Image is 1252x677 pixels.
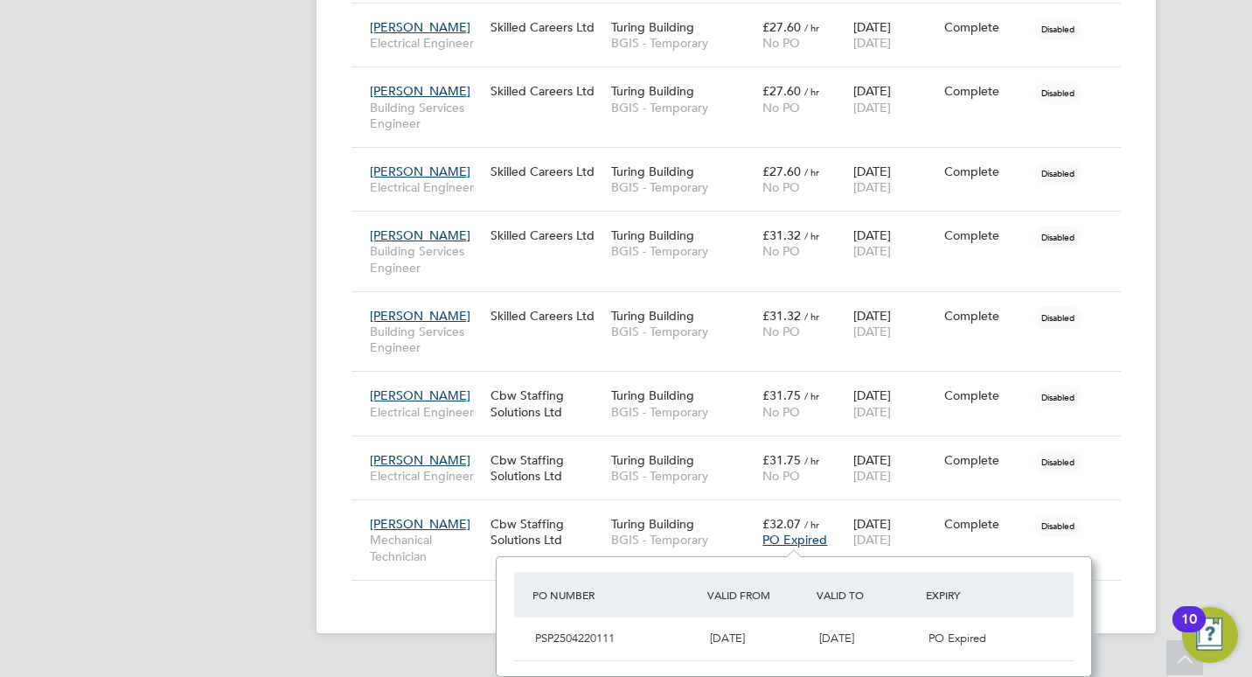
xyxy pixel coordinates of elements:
[486,379,607,428] div: Cbw Staffing Solutions Ltd
[611,468,754,484] span: BGIS - Temporary
[944,19,1026,35] div: Complete
[944,387,1026,403] div: Complete
[762,532,827,548] span: PO Expired
[611,324,754,339] span: BGIS - Temporary
[922,579,1031,611] div: Expiry
[528,579,703,611] div: PO Number
[611,35,754,51] span: BGIS - Temporary
[535,631,615,646] span: PSP2504220111
[611,100,754,115] span: BGIS - Temporary
[486,443,607,492] div: Cbw Staffing Solutions Ltd
[762,468,800,484] span: No PO
[611,164,694,179] span: Turing Building
[611,452,694,468] span: Turing Building
[370,19,470,35] span: [PERSON_NAME]
[370,404,482,420] span: Electrical Engineer
[1182,607,1238,663] button: Open Resource Center, 10 new notifications
[804,454,819,467] span: / hr
[611,83,694,99] span: Turing Building
[1034,17,1082,40] span: Disabled
[611,227,694,243] span: Turing Building
[611,179,754,195] span: BGIS - Temporary
[1034,226,1082,248] span: Disabled
[853,404,891,420] span: [DATE]
[762,387,801,403] span: £31.75
[710,631,745,646] span: [DATE]
[370,83,470,99] span: [PERSON_NAME]
[611,404,754,420] span: BGIS - Temporary
[929,631,986,646] span: PO Expired
[812,579,922,611] div: Valid To
[849,299,940,348] div: [DATE]
[365,154,1121,169] a: [PERSON_NAME]Electrical EngineerSkilled Careers LtdTuring BuildingBGIS - Temporary£27.60 / hrNo P...
[853,324,891,339] span: [DATE]
[804,21,819,34] span: / hr
[762,308,801,324] span: £31.32
[849,507,940,556] div: [DATE]
[1034,306,1082,329] span: Disabled
[1034,81,1082,104] span: Disabled
[365,218,1121,233] a: [PERSON_NAME]Building Services EngineerSkilled Careers LtdTuring BuildingBGIS - Temporary£31.32 /...
[486,10,607,44] div: Skilled Careers Ltd
[370,100,482,131] span: Building Services Engineer
[762,516,801,532] span: £32.07
[370,227,470,243] span: [PERSON_NAME]
[762,35,800,51] span: No PO
[370,516,470,532] span: [PERSON_NAME]
[370,532,482,563] span: Mechanical Technician
[486,219,607,252] div: Skilled Careers Ltd
[944,516,1026,532] div: Complete
[486,74,607,108] div: Skilled Careers Ltd
[611,516,694,532] span: Turing Building
[486,155,607,188] div: Skilled Careers Ltd
[370,308,470,324] span: [PERSON_NAME]
[762,452,801,468] span: £31.75
[370,452,470,468] span: [PERSON_NAME]
[1034,514,1082,537] span: Disabled
[762,404,800,420] span: No PO
[365,10,1121,24] a: [PERSON_NAME]Electrical EngineerSkilled Careers LtdTuring BuildingBGIS - Temporary£27.60 / hrNo P...
[703,579,812,611] div: Valid From
[762,19,801,35] span: £27.60
[370,164,470,179] span: [PERSON_NAME]
[853,179,891,195] span: [DATE]
[365,443,1121,457] a: [PERSON_NAME]Electrical EngineerCbw Staffing Solutions LtdTuring BuildingBGIS - Temporary£31.75 /...
[853,100,891,115] span: [DATE]
[1034,162,1082,185] span: Disabled
[849,379,940,428] div: [DATE]
[370,468,482,484] span: Electrical Engineer
[853,35,891,51] span: [DATE]
[1181,619,1197,642] div: 10
[804,518,819,531] span: / hr
[365,298,1121,313] a: [PERSON_NAME]Building Services EngineerSkilled Careers LtdTuring BuildingBGIS - Temporary£31.32 /...
[611,243,754,259] span: BGIS - Temporary
[365,378,1121,393] a: [PERSON_NAME]Electrical EngineerCbw Staffing Solutions LtdTuring BuildingBGIS - Temporary£31.75 /...
[762,100,800,115] span: No PO
[370,243,482,275] span: Building Services Engineer
[849,155,940,204] div: [DATE]
[1034,450,1082,473] span: Disabled
[370,387,470,403] span: [PERSON_NAME]
[365,73,1121,88] a: [PERSON_NAME]Building Services EngineerSkilled Careers LtdTuring BuildingBGIS - Temporary£27.60 /...
[944,227,1026,243] div: Complete
[762,227,801,243] span: £31.32
[370,35,482,51] span: Electrical Engineer
[804,389,819,402] span: / hr
[611,387,694,403] span: Turing Building
[365,506,1121,521] a: [PERSON_NAME]Mechanical TechnicianCbw Staffing Solutions LtdTuring BuildingBGIS - Temporary£32.07...
[1034,386,1082,408] span: Disabled
[611,532,754,548] span: BGIS - Temporary
[804,229,819,242] span: / hr
[944,308,1026,324] div: Complete
[611,308,694,324] span: Turing Building
[804,165,819,178] span: / hr
[849,443,940,492] div: [DATE]
[819,631,854,646] span: [DATE]
[944,452,1026,468] div: Complete
[370,324,482,355] span: Building Services Engineer
[853,532,891,548] span: [DATE]
[944,83,1026,99] div: Complete
[804,310,819,323] span: / hr
[762,83,801,99] span: £27.60
[762,179,800,195] span: No PO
